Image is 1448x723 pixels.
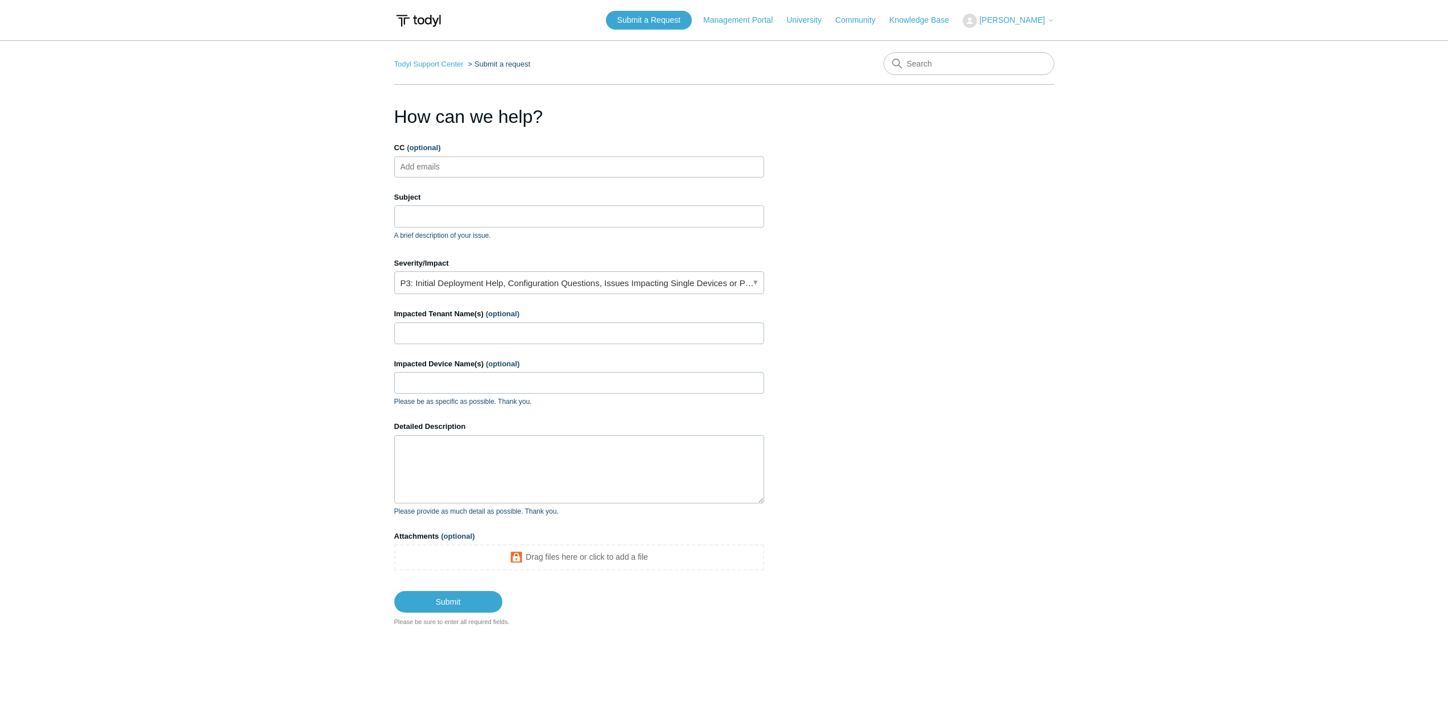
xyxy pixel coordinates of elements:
[884,52,1054,75] input: Search
[394,103,764,130] h1: How can we help?
[394,142,764,154] label: CC
[394,230,764,241] p: A brief description of your issue.
[963,14,1054,28] button: [PERSON_NAME]
[394,358,764,370] label: Impacted Device Name(s)
[394,10,443,31] img: Todyl Support Center Help Center home page
[703,14,784,26] a: Management Portal
[394,60,466,68] li: Todyl Support Center
[394,506,764,517] p: Please provide as much detail as possible. Thank you.
[889,14,960,26] a: Knowledge Base
[394,258,764,269] label: Severity/Impact
[394,617,764,627] div: Please be sure to enter all required fields.
[394,271,764,294] a: P3: Initial Deployment Help, Configuration Questions, Issues Impacting Single Devices or Past Out...
[979,15,1045,24] span: [PERSON_NAME]
[394,421,764,432] label: Detailed Description
[394,192,764,203] label: Subject
[486,360,519,368] span: (optional)
[465,60,530,68] li: Submit a request
[396,158,464,175] input: Add emails
[486,309,519,318] span: (optional)
[394,531,764,542] label: Attachments
[835,14,887,26] a: Community
[394,60,464,68] a: Todyl Support Center
[394,308,764,320] label: Impacted Tenant Name(s)
[394,396,764,407] p: Please be as specific as possible. Thank you.
[394,591,502,613] input: Submit
[606,11,692,30] a: Submit a Request
[407,143,440,152] span: (optional)
[441,532,475,540] span: (optional)
[786,14,832,26] a: University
